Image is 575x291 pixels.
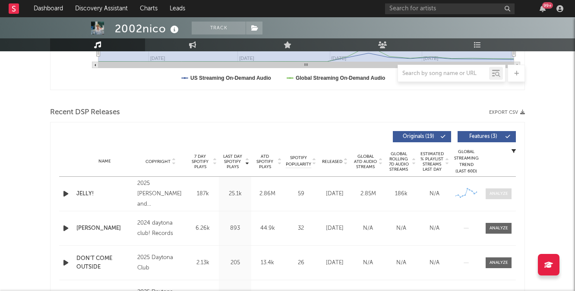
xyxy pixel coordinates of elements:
div: N/A [354,224,382,233]
div: 2.86M [253,190,281,198]
span: Global Rolling 7D Audio Streams [387,151,411,172]
div: 99 + [542,2,553,9]
span: ATD Spotify Plays [253,154,276,169]
div: N/A [420,224,449,233]
span: Spotify Popularity [286,155,311,168]
button: Features(3) [458,131,516,142]
button: Track [192,22,246,34]
div: 187k [189,190,217,198]
div: 32 [286,224,316,233]
span: 7 Day Spotify Plays [189,154,212,169]
button: Export CSV [489,110,525,115]
span: Released [322,159,342,164]
div: 26 [286,259,316,267]
div: N/A [387,259,416,267]
div: N/A [354,259,382,267]
div: 59 [286,190,316,198]
span: Recent DSP Releases [50,107,120,118]
div: 186k [387,190,416,198]
span: Originals ( 19 ) [398,134,438,139]
a: DON'T COME OUTSIDE [76,254,133,271]
div: 44.9k [253,224,281,233]
button: 99+ [540,5,546,12]
div: [DATE] [320,190,349,198]
div: 2024 daytona club! Records [137,218,184,239]
div: 2.85M [354,190,382,198]
div: [DATE] [320,224,349,233]
span: Copyright [145,159,171,164]
div: 6.26k [189,224,217,233]
div: [DATE] [320,259,349,267]
div: Name [76,158,133,165]
div: 13.4k [253,259,281,267]
a: [PERSON_NAME] [76,224,133,233]
div: 2002nico [115,22,181,36]
button: Originals(19) [393,131,451,142]
span: Features ( 3 ) [463,134,503,139]
span: Estimated % Playlist Streams Last Day [420,151,444,172]
div: N/A [387,224,416,233]
span: Global ATD Audio Streams [354,154,377,169]
span: Last Day Spotify Plays [221,154,244,169]
input: Search for artists [385,3,515,14]
div: 25.1k [221,190,249,198]
div: 2025 [PERSON_NAME] and [PERSON_NAME] [137,178,184,210]
div: 893 [221,224,249,233]
div: N/A [420,259,449,267]
div: Global Streaming Trend (Last 60D) [453,149,479,175]
div: N/A [420,190,449,198]
div: 2025 Daytona Club [137,253,184,273]
div: 205 [221,259,249,267]
input: Search by song name or URL [398,70,489,77]
a: JELLY! [76,190,133,198]
div: 2.13k [189,259,217,267]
